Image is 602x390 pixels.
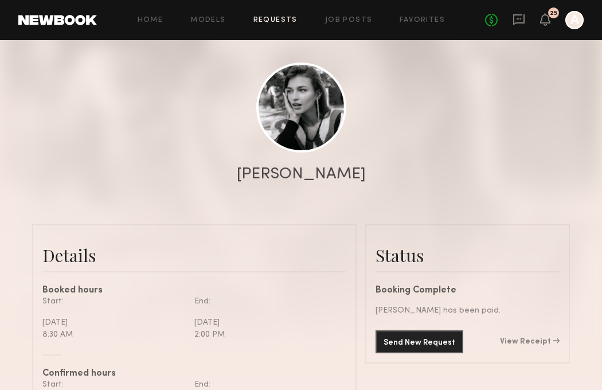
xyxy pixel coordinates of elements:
a: View Receipt [500,338,560,346]
div: 2:00 PM [194,329,338,341]
div: [PERSON_NAME] has been paid. [376,305,560,317]
a: Job Posts [325,17,373,24]
a: Models [190,17,225,24]
div: 8:30 AM [42,329,186,341]
a: Requests [253,17,298,24]
div: Status [376,244,560,267]
div: [DATE] [194,317,338,329]
a: Home [138,17,163,24]
div: Booked hours [42,286,346,295]
div: Confirmed hours [42,369,346,379]
div: End: [194,295,338,307]
div: [PERSON_NAME] [237,166,366,182]
div: Details [42,244,346,267]
a: Favorites [400,17,445,24]
div: [DATE] [42,317,186,329]
div: 25 [550,10,557,17]
div: Booking Complete [376,286,560,295]
button: Send New Request [376,330,463,353]
a: A [565,11,584,29]
div: Start: [42,295,186,307]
